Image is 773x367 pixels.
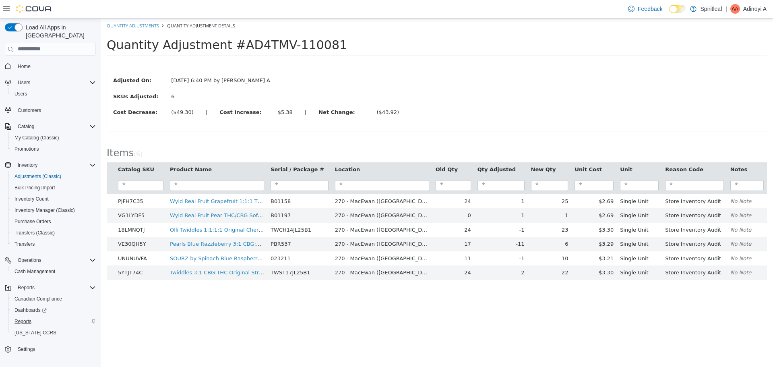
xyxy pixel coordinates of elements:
td: $3.30 [471,247,516,261]
span: Purchase Orders [11,217,96,226]
span: [US_STATE] CCRS [14,330,56,336]
button: Users [2,77,99,88]
td: 023211 [167,233,231,247]
span: 6 [35,132,39,139]
input: Dark Mode [669,5,686,13]
a: Pearls Blue Razzleberry 3:1 CBG:THC - 5 x 6:2mg [69,222,198,228]
a: Feedback [625,1,666,17]
em: No Note [630,237,651,243]
button: Unit [519,147,533,155]
button: Cash Management [8,266,99,277]
td: Store Inventory Audit [561,176,626,190]
span: Cash Management [14,268,55,275]
span: Settings [14,344,96,354]
p: | [725,4,727,14]
td: $2.69 [471,176,516,190]
span: Settings [18,346,35,352]
span: 270 - MacEwan ([GEOGRAPHIC_DATA]) [234,194,335,200]
td: B01197 [167,190,231,204]
div: $5.38 [177,90,192,98]
td: 0 [332,190,374,204]
td: 24 [332,176,374,190]
span: Bulk Pricing Import [14,185,55,191]
td: -1 [374,204,427,219]
span: Inventory Manager (Classic) [11,205,96,215]
span: AA [732,4,738,14]
a: Settings [14,344,38,354]
td: -11 [374,218,427,233]
button: Notes [630,147,648,155]
td: Store Inventory Audit [561,233,626,247]
td: Single Unit [516,218,561,233]
small: ( ) [33,132,42,139]
button: Catalog [14,122,37,131]
a: Inventory Manager (Classic) [11,205,78,215]
td: Single Unit [516,190,561,204]
td: 24 [332,247,374,261]
span: Canadian Compliance [14,296,62,302]
td: Store Inventory Audit [561,218,626,233]
td: 23 [427,204,471,219]
span: Transfers [11,239,96,249]
td: 1 [374,190,427,204]
div: ($43.92) [276,90,299,98]
span: Catalog [14,122,96,131]
span: Dashboards [14,307,47,313]
span: My Catalog (Classic) [14,135,59,141]
span: Inventory [18,162,37,168]
span: 270 - MacEwan ([GEOGRAPHIC_DATA]) [234,237,335,243]
span: Home [18,63,31,70]
button: Qty Adjusted [377,147,417,155]
button: Users [8,88,99,100]
span: Users [11,89,96,99]
td: Single Unit [516,233,561,247]
a: Olli Twiddles 1:1:1:1 Original Cherry Taffy CBN/CBG/THC/CBD - 4 Pack [69,208,251,214]
div: ($49.30) [70,90,93,98]
span: Transfers (Classic) [14,230,55,236]
a: Bulk Pricing Import [11,183,58,193]
span: Purchase Orders [14,218,51,225]
a: SOURZ by Spinach Blue Raspberry Watermelon Soft Chews - 5 x 2mg [69,237,251,243]
a: Twiddles 3:1 CBG:THC Original Strawberry Taffy - 4 Pack [69,251,216,257]
button: Adjustments (Classic) [8,171,99,182]
td: 17 [332,218,374,233]
td: TWCH14JL25B1 [167,204,231,219]
a: Transfers [11,239,38,249]
span: Home [14,61,96,71]
label: Cost Increase: [113,90,171,98]
td: PBR537 [167,218,231,233]
div: 6 [70,74,168,82]
button: Settings [2,343,99,355]
button: Transfers [8,238,99,250]
a: Wyld Real Fruit Grapefruit 1:1:1 THC:CBG:CBC Soft Chew - 2 x 5:5:5mg [69,180,255,186]
button: Catalog SKU [17,147,55,155]
td: 6 [427,218,471,233]
label: | [99,90,113,98]
td: B01158 [167,176,231,190]
td: UNUNUVFA [14,233,66,247]
button: Reports [8,316,99,327]
span: Inventory [14,160,96,170]
td: TWST17JL25B1 [167,247,231,261]
a: Inventory Count [11,194,52,204]
button: Transfers (Classic) [8,227,99,238]
button: Reports [2,282,99,293]
a: Cash Management [11,267,58,276]
td: 10 [427,233,471,247]
td: 5YTJT74C [14,247,66,261]
a: Customers [14,106,44,115]
div: Adinoyi A [730,4,740,14]
a: Wyld Real Fruit Pear THC/CBG Soft Chews - 2 x 5:5mg [69,194,210,200]
button: Location [234,147,261,155]
td: $2.69 [471,190,516,204]
button: Reports [14,283,38,292]
span: Load All Apps in [GEOGRAPHIC_DATA] [23,23,96,39]
td: VE30QH5Y [14,218,66,233]
a: Purchase Orders [11,217,54,226]
button: Operations [2,255,99,266]
span: Operations [14,255,96,265]
div: [DATE] 6:40 PM by [PERSON_NAME] A [64,58,176,66]
span: Inventory Count [11,194,96,204]
a: Adjustments (Classic) [11,172,64,181]
td: 1 [374,176,427,190]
